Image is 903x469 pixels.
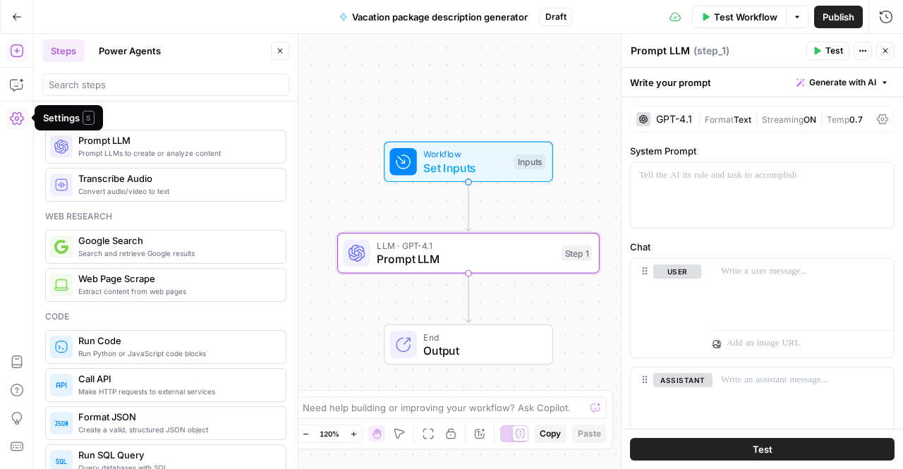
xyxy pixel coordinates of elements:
[692,6,786,28] button: Test Workflow
[331,6,536,28] button: Vacation package description generator
[762,114,804,125] span: Streaming
[827,114,849,125] span: Temp
[423,159,507,176] span: Set Inputs
[562,245,592,261] div: Step 1
[825,44,843,57] span: Test
[49,78,283,92] input: Search steps
[78,248,274,259] span: Search and retrieve Google results
[806,42,849,60] button: Test
[78,233,274,248] span: Google Search
[734,114,751,125] span: Text
[809,76,876,89] span: Generate with AI
[693,44,729,58] span: ( step_1 )
[630,144,895,158] label: System Prompt
[352,10,528,24] span: Vacation package description generator
[545,11,566,23] span: Draft
[631,367,701,466] div: assistant
[578,427,601,440] span: Paste
[78,424,274,435] span: Create a valid, structured JSON object
[816,111,827,126] span: |
[631,44,690,58] textarea: Prompt LLM
[78,147,274,159] span: Prompt LLMs to create or analyze content
[83,111,95,125] span: S
[804,114,816,125] span: ON
[337,142,600,183] div: WorkflowSet InputsInputs
[45,110,286,123] div: Ai
[423,147,507,161] span: Workflow
[43,111,95,125] div: Settings
[78,410,274,424] span: Format JSON
[653,373,713,387] button: assistant
[45,310,286,323] div: Code
[753,442,772,456] span: Test
[78,272,274,286] span: Web Page Scrape
[78,133,274,147] span: Prompt LLM
[78,185,274,197] span: Convert audio/video to text
[540,427,561,440] span: Copy
[90,39,169,62] button: Power Agents
[423,342,538,359] span: Output
[423,330,538,343] span: End
[705,114,734,125] span: Format
[78,372,274,386] span: Call API
[823,10,854,24] span: Publish
[377,239,554,252] span: LLM · GPT-4.1
[78,171,274,185] span: Transcribe Audio
[849,114,863,125] span: 0.7
[631,259,701,358] div: user
[337,233,600,274] div: LLM · GPT-4.1Prompt LLMStep 1
[78,448,274,462] span: Run SQL Query
[622,68,903,97] div: Write your prompt
[653,264,701,279] button: user
[466,273,471,322] g: Edge from step_1 to end
[698,111,705,126] span: |
[630,240,895,254] label: Chat
[78,286,274,297] span: Extract content from web pages
[78,348,274,359] span: Run Python or JavaScript code blocks
[534,425,566,443] button: Copy
[714,10,777,24] span: Test Workflow
[814,6,863,28] button: Publish
[377,250,554,267] span: Prompt LLM
[78,334,274,348] span: Run Code
[751,111,762,126] span: |
[320,428,339,439] span: 120%
[42,39,85,62] button: Steps
[337,324,600,365] div: EndOutput
[78,386,274,397] span: Make HTTP requests to external services
[630,438,895,461] button: Test
[791,73,895,92] button: Generate with AI
[45,210,286,223] div: Web research
[656,114,692,124] div: GPT-4.1
[466,181,471,231] g: Edge from start to step_1
[572,425,607,443] button: Paste
[514,154,545,170] div: Inputs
